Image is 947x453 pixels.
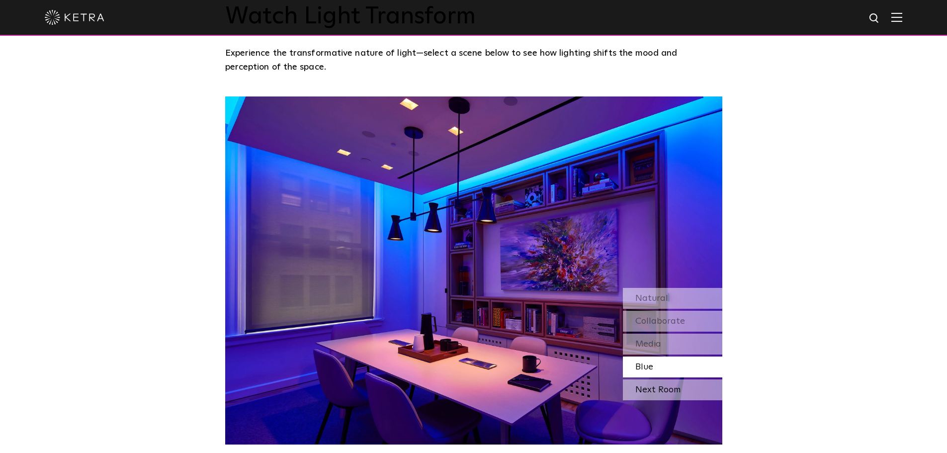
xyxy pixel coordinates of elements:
[868,12,881,25] img: search icon
[635,340,661,349] span: Media
[891,12,902,22] img: Hamburger%20Nav.svg
[623,379,722,400] div: Next Room
[635,294,668,303] span: Natural
[225,96,722,445] img: SS-Desktop-CEC-02
[635,362,653,371] span: Blue
[635,317,685,326] span: Collaborate
[225,46,717,75] p: Experience the transformative nature of light—select a scene below to see how lighting shifts the...
[45,10,104,25] img: ketra-logo-2019-white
